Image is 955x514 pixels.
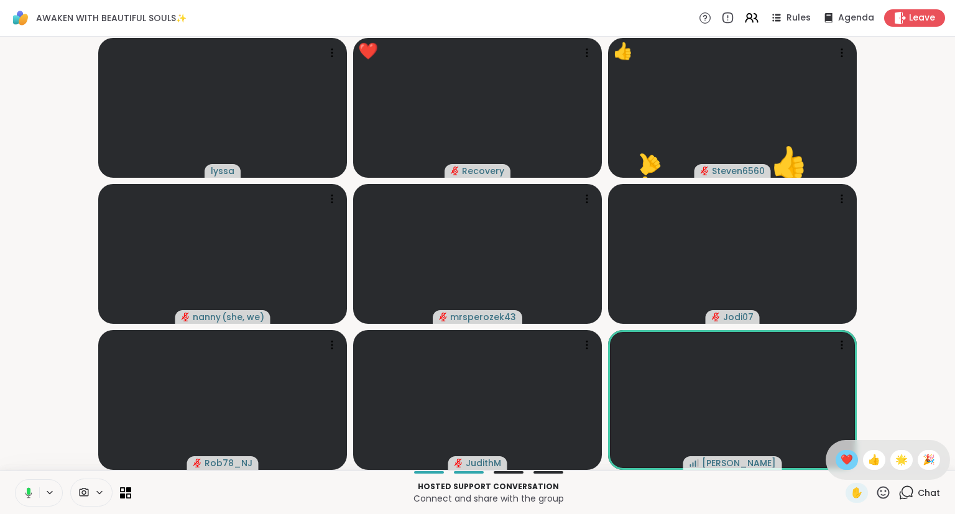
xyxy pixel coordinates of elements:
span: Chat [918,487,940,499]
span: Rob78_NJ [205,457,252,469]
span: audio-muted [439,313,448,321]
div: ❤️ [358,39,378,63]
span: Leave [909,12,935,24]
p: Connect and share with the group [139,492,838,505]
span: Rules [787,12,811,24]
span: audio-muted [701,167,709,175]
img: ShareWell Logomark [10,7,31,29]
span: audio-muted [712,313,721,321]
span: [PERSON_NAME] [702,457,776,469]
span: lyssa [211,165,234,177]
span: ( she, we ) [222,311,264,323]
span: ✋ [851,485,863,500]
span: audio-muted [451,167,459,175]
span: audio-muted [454,459,463,467]
div: 👍 [613,39,633,63]
button: 👍 [619,134,676,191]
span: audio-muted [182,313,190,321]
span: 🎉 [923,452,935,467]
span: nanny [193,311,221,323]
span: mrsperozek43 [450,311,516,323]
span: 👍 [868,452,880,467]
span: Jodi07 [723,311,754,323]
span: audio-muted [193,459,202,467]
span: 🌟 [895,452,908,467]
span: Agenda [838,12,874,24]
button: 👍 [756,130,822,196]
span: Recovery [462,165,504,177]
p: Hosted support conversation [139,481,838,492]
span: AWAKEN WITH BEAUTIFUL SOULS✨ [36,12,187,24]
span: ❤️ [841,452,853,467]
span: Steven6560 [712,165,765,177]
span: JudithM [466,457,501,469]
